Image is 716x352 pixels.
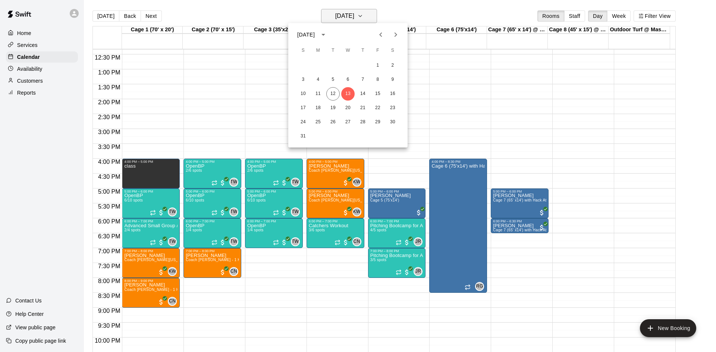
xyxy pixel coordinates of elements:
[341,73,355,86] button: 6
[296,101,310,115] button: 17
[296,73,310,86] button: 3
[311,87,325,101] button: 11
[356,115,370,129] button: 28
[373,27,388,42] button: Previous month
[341,115,355,129] button: 27
[356,43,370,58] span: Thursday
[311,73,325,86] button: 4
[371,101,384,115] button: 22
[326,115,340,129] button: 26
[297,31,315,39] div: [DATE]
[356,101,370,115] button: 21
[326,87,340,101] button: 12
[386,87,399,101] button: 16
[371,59,384,72] button: 1
[371,73,384,86] button: 8
[326,101,340,115] button: 19
[386,59,399,72] button: 2
[326,43,340,58] span: Tuesday
[341,101,355,115] button: 20
[371,115,384,129] button: 29
[296,130,310,143] button: 31
[341,43,355,58] span: Wednesday
[296,115,310,129] button: 24
[311,43,325,58] span: Monday
[317,28,330,41] button: calendar view is open, switch to year view
[388,27,403,42] button: Next month
[296,43,310,58] span: Sunday
[356,73,370,86] button: 7
[386,115,399,129] button: 30
[326,73,340,86] button: 5
[386,73,399,86] button: 9
[311,101,325,115] button: 18
[311,115,325,129] button: 25
[371,43,384,58] span: Friday
[386,43,399,58] span: Saturday
[371,87,384,101] button: 15
[341,87,355,101] button: 13
[386,101,399,115] button: 23
[296,87,310,101] button: 10
[356,87,370,101] button: 14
